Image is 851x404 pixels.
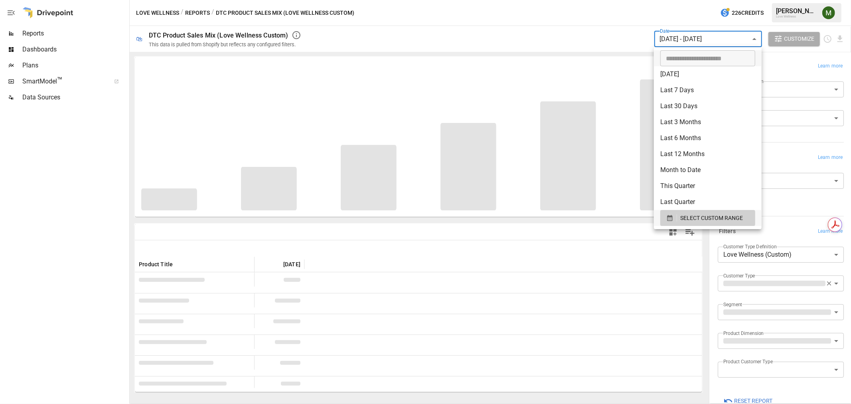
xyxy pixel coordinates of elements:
li: Last 7 Days [654,82,762,98]
li: [DATE] [654,66,762,82]
span: SELECT CUSTOM RANGE [680,213,743,223]
li: Last 3 Months [654,114,762,130]
button: SELECT CUSTOM RANGE [660,210,755,226]
li: This Quarter [654,178,762,194]
li: Last Quarter [654,194,762,210]
li: Last 6 Months [654,130,762,146]
li: Month to Date [654,162,762,178]
li: Last 30 Days [654,98,762,114]
li: Last 12 Months [654,146,762,162]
